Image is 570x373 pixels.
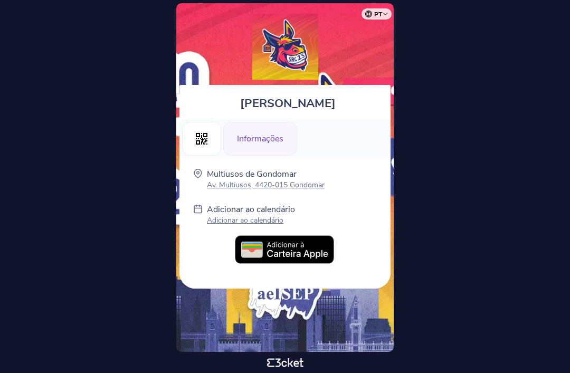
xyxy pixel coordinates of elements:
[223,132,297,144] a: Informações
[252,14,318,80] img: Receção ao Caloiro do ISEP '25
[207,168,325,190] a: Multiusos de Gondomar Av. Multiusos, 4420-015 Gondomar
[207,204,295,215] p: Adicionar ao calendário
[207,204,295,227] a: Adicionar ao calendário Adicionar ao calendário
[207,215,295,225] p: Adicionar ao calendário
[223,122,297,156] div: Informações
[235,235,335,265] img: PT_Add_to_Apple_Wallet.09b75ae6.svg
[240,95,336,111] span: [PERSON_NAME]
[207,180,325,190] p: Av. Multiusos, 4420-015 Gondomar
[207,168,325,180] p: Multiusos de Gondomar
